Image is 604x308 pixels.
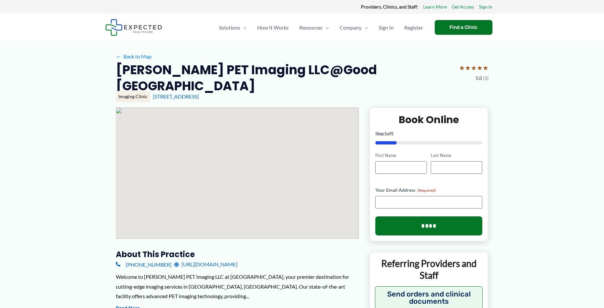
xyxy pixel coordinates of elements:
[404,16,423,39] span: Register
[375,187,483,193] label: Your Email Address
[399,16,428,39] a: Register
[294,16,334,39] a: ResourcesMenu Toggle
[375,257,483,281] p: Referring Providers and Staff
[459,62,465,74] span: ★
[153,93,199,99] a: [STREET_ADDRESS]
[214,16,252,39] a: SolutionsMenu Toggle
[214,16,428,39] nav: Primary Site Navigation
[476,74,482,82] span: 5.0
[362,16,368,39] span: Menu Toggle
[479,3,492,11] a: Sign In
[452,3,474,11] a: Get Access
[323,16,329,39] span: Menu Toggle
[465,62,471,74] span: ★
[340,16,362,39] span: Company
[116,62,454,94] h2: [PERSON_NAME] PET Imaging LLC@Good [GEOGRAPHIC_DATA]
[361,4,418,10] strong: Providers, Clinics, and Staff:
[375,152,427,159] label: First Name
[116,52,152,61] a: ←Back to Map
[116,259,172,269] a: [PHONE_NUMBER]
[384,131,387,136] span: 1
[174,259,238,269] a: [URL][DOMAIN_NAME]
[219,16,240,39] span: Solutions
[435,20,492,35] a: Find a Clinic
[471,62,477,74] span: ★
[334,16,373,39] a: CompanyMenu Toggle
[299,16,323,39] span: Resources
[431,152,482,159] label: Last Name
[375,113,483,126] h2: Book Online
[417,188,436,193] span: (Required)
[116,53,122,59] span: ←
[105,19,162,36] img: Expected Healthcare Logo - side, dark font, small
[116,91,150,102] div: Imaging Clinic
[240,16,247,39] span: Menu Toggle
[375,131,483,136] p: Step of
[116,249,359,259] h3: About this practice
[379,16,394,39] span: Sign In
[257,16,289,39] span: How It Works
[252,16,294,39] a: How It Works
[477,62,483,74] span: ★
[483,74,489,82] span: (1)
[391,131,394,136] span: 5
[423,3,447,11] a: Learn More
[483,62,489,74] span: ★
[373,16,399,39] a: Sign In
[116,272,359,301] div: Welcome to [PERSON_NAME] PET Imaging LLC at [GEOGRAPHIC_DATA], your premier destination for cutti...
